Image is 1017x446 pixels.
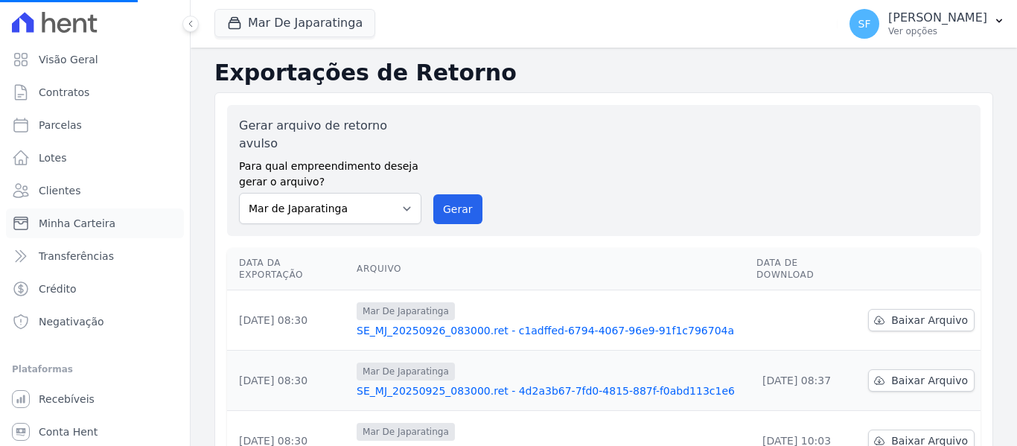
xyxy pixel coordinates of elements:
a: Clientes [6,176,184,206]
a: Crédito [6,274,184,304]
a: Lotes [6,143,184,173]
button: Gerar [433,194,482,224]
button: Mar De Japaratinga [214,9,375,37]
th: Data da Exportação [227,248,351,290]
a: Minha Carteira [6,208,184,238]
a: Transferências [6,241,184,271]
a: Contratos [6,77,184,107]
a: Parcelas [6,110,184,140]
span: Clientes [39,183,80,198]
a: Recebíveis [6,384,184,414]
span: Minha Carteira [39,216,115,231]
button: SF [PERSON_NAME] Ver opções [838,3,1017,45]
a: SE_MJ_20250926_083000.ret - c1adffed-6794-4067-96e9-91f1c796704a [357,323,745,338]
a: Negativação [6,307,184,337]
h2: Exportações de Retorno [214,60,993,86]
span: Visão Geral [39,52,98,67]
span: Baixar Arquivo [891,373,968,388]
td: [DATE] 08:30 [227,351,351,411]
div: Plataformas [12,360,178,378]
span: Conta Hent [39,424,98,439]
span: Recebíveis [39,392,95,407]
span: Mar De Japaratinga [357,423,455,441]
span: Negativação [39,314,104,329]
span: Lotes [39,150,67,165]
span: Transferências [39,249,114,264]
span: Mar De Japaratinga [357,363,455,380]
a: Visão Geral [6,45,184,74]
td: [DATE] 08:37 [750,351,862,411]
span: Baixar Arquivo [891,313,968,328]
span: Crédito [39,281,77,296]
span: Parcelas [39,118,82,133]
th: Data de Download [750,248,862,290]
th: Arquivo [351,248,750,290]
span: Contratos [39,85,89,100]
span: SF [858,19,871,29]
p: Ver opções [888,25,987,37]
label: Para qual empreendimento deseja gerar o arquivo? [239,153,421,190]
span: Mar De Japaratinga [357,302,455,320]
p: [PERSON_NAME] [888,10,987,25]
a: Baixar Arquivo [868,309,975,331]
a: Baixar Arquivo [868,369,975,392]
a: SE_MJ_20250925_083000.ret - 4d2a3b67-7fd0-4815-887f-f0abd113c1e6 [357,383,745,398]
td: [DATE] 08:30 [227,290,351,351]
label: Gerar arquivo de retorno avulso [239,117,421,153]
